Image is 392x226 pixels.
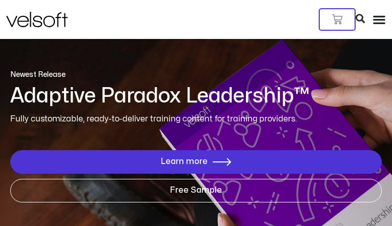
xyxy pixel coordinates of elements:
[10,85,382,108] h1: Adaptive Paradox Leadership™
[10,70,382,80] p: Newest Release
[10,150,382,174] a: Learn more
[6,12,68,27] img: Velsoft Training Materials
[373,13,386,26] div: Menu Toggle
[10,113,382,126] p: Fully customizable, ready-to-deliver training content for training providers.
[10,179,382,202] a: Free Sample
[170,186,222,195] span: Free Sample
[161,157,208,167] span: Learn more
